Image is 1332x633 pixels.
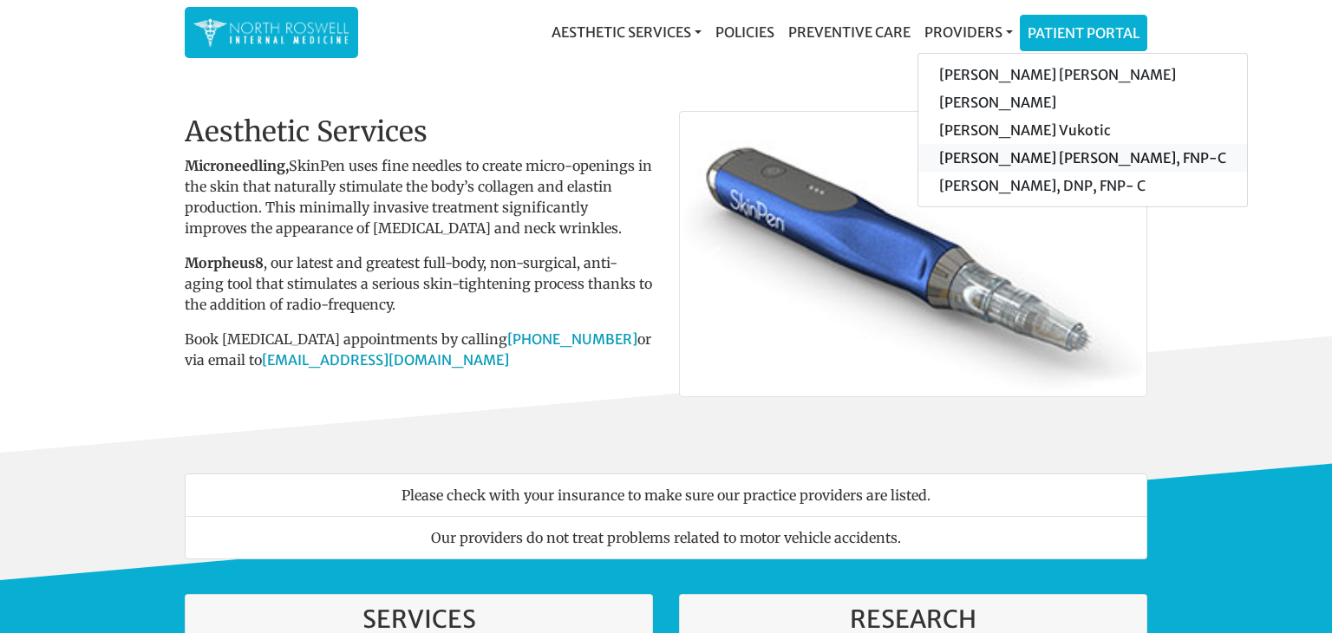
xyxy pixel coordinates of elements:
a: [PERSON_NAME] [PERSON_NAME], FNP-C [918,144,1247,172]
a: Preventive Care [781,15,917,49]
a: [PHONE_NUMBER] [507,330,637,348]
a: Policies [708,15,781,49]
li: Please check with your insurance to make sure our practice providers are listed. [185,473,1147,517]
a: [EMAIL_ADDRESS][DOMAIN_NAME] [262,351,509,369]
p: SkinPen uses fine needles to create micro-openings in the skin that naturally stimulate the body’... [185,155,653,238]
a: Patient Portal [1021,16,1146,50]
a: [PERSON_NAME] [PERSON_NAME] [918,61,1247,88]
a: [PERSON_NAME] [918,88,1247,116]
a: [PERSON_NAME] Vukotic [918,116,1247,144]
p: Book [MEDICAL_DATA] appointments by calling or via email to [185,329,653,370]
li: Our providers do not treat problems related to motor vehicle accidents. [185,516,1147,559]
a: Aesthetic Services [545,15,708,49]
strong: Microneedling, [185,157,289,174]
b: Morpheus8 [185,254,264,271]
a: [PERSON_NAME], DNP, FNP- C [918,172,1247,199]
a: Providers [917,15,1020,49]
p: , our latest and greatest full-body, non-surgical, anti-aging tool that stimulates a serious skin... [185,252,653,315]
img: North Roswell Internal Medicine [193,16,349,49]
h2: Aesthetic Services [185,115,653,148]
